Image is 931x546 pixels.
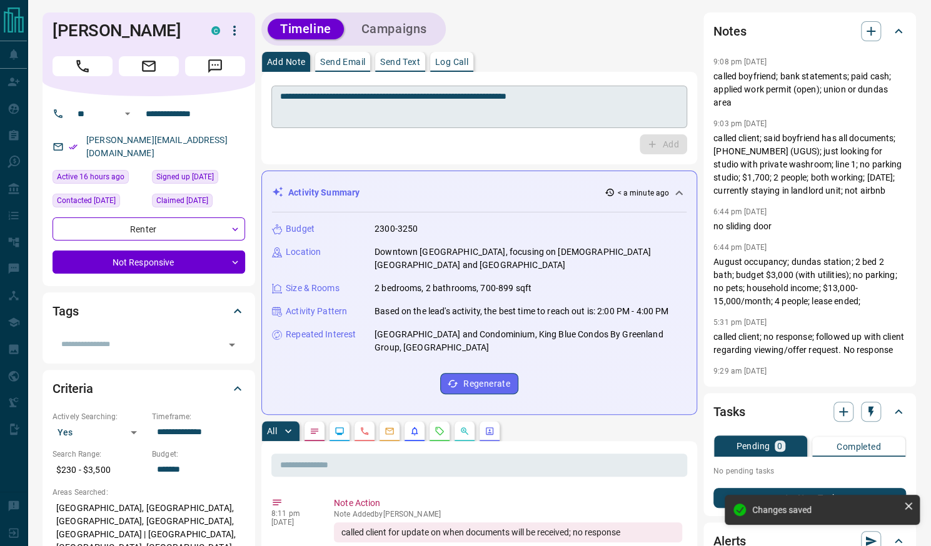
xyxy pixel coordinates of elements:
button: Timeline [268,19,344,39]
div: Thu May 29 2025 [53,194,146,211]
svg: Lead Browsing Activity [335,426,345,436]
p: Budget: [152,449,245,460]
p: Downtown [GEOGRAPHIC_DATA], focusing on [DEMOGRAPHIC_DATA][GEOGRAPHIC_DATA] and [GEOGRAPHIC_DATA] [375,246,687,272]
div: Activity Summary< a minute ago [272,181,687,204]
svg: Email Verified [69,142,78,151]
p: Repeated Interest [286,328,356,341]
h2: Tags [53,301,78,321]
p: Size & Rooms [286,282,340,295]
p: Timeframe: [152,411,245,422]
div: Yes [53,422,146,442]
p: No pending tasks [713,462,906,480]
span: Call [53,56,113,76]
span: Message [185,56,245,76]
span: Active 16 hours ago [57,171,124,183]
svg: Opportunities [460,426,470,436]
h2: Notes [713,21,746,41]
span: Signed up [DATE] [156,171,214,183]
div: condos.ca [211,26,220,35]
div: Tasks [713,397,906,427]
p: Budget [286,222,315,236]
div: called client for update on when documents will be received; no response [334,522,682,542]
h1: [PERSON_NAME] [53,21,193,41]
p: Note Added by [PERSON_NAME] [334,510,682,519]
div: Thu May 29 2025 [152,194,245,211]
p: Actively Searching: [53,411,146,422]
p: no sliding door [713,220,906,233]
p: 6:44 pm [DATE] [713,243,767,252]
svg: Agent Actions [485,426,495,436]
p: $230 - $3,500 [53,460,146,480]
p: Activity Pattern [286,305,347,318]
svg: Calls [360,426,370,436]
div: Notes [713,16,906,46]
svg: Notes [309,426,320,436]
div: Renter [53,217,245,241]
p: called client; no response; followed up with client regarding viewing/offer request. No response [713,330,906,357]
span: Email [119,56,179,76]
button: Open [120,106,135,121]
p: Note Action [334,497,682,510]
div: Criteria [53,374,245,404]
svg: Emails [385,426,395,436]
svg: Requests [435,426,445,436]
a: [PERSON_NAME][EMAIL_ADDRESS][DOMAIN_NAME] [86,135,228,158]
p: 9:03 pm [DATE] [713,119,767,128]
p: called boyfriend; bank statements; paid cash; applied work permit (open); union or dundas area [713,70,906,109]
p: Log Call [435,57,468,66]
p: called client; said boyfriend has all documents; [PHONE_NUMBER] (UGUS); just looking for studio w... [713,132,906,197]
button: New Task [713,488,906,508]
p: 2300-3250 [375,222,418,236]
span: Claimed [DATE] [156,194,208,207]
p: 6:44 pm [DATE] [713,207,767,216]
p: Send Email [320,57,365,66]
p: Based on the lead's activity, the best time to reach out is: 2:00 PM - 4:00 PM [375,305,668,318]
span: Contacted [DATE] [57,194,116,207]
p: 5:31 pm [DATE] [713,318,767,327]
div: Tags [53,296,245,326]
div: Changes saved [752,505,898,515]
button: Regenerate [440,373,518,394]
div: Not Responsive [53,251,245,274]
p: Completed [837,442,881,451]
p: 9:08 pm [DATE] [713,57,767,66]
p: 0 [777,442,782,450]
p: [GEOGRAPHIC_DATA] and Condominium, King Blue Condos By Greenland Group, [GEOGRAPHIC_DATA] [375,328,687,354]
p: Activity Summary [288,186,360,199]
h2: Tasks [713,402,745,422]
p: 8:11 pm [271,509,315,518]
p: 2 bedrooms, 2 bathrooms, 700-899 sqft [375,282,531,295]
p: Areas Searched: [53,487,245,498]
svg: Listing Alerts [410,426,420,436]
p: Location [286,246,321,259]
button: Campaigns [349,19,440,39]
p: August occupancy; dundas station; 2 bed 2 bath; budget $3,000 (with utilities); no parking; no pe... [713,256,906,308]
div: Sat Aug 16 2025 [53,170,146,187]
p: All [267,427,277,435]
p: Search Range: [53,449,146,460]
p: Add Note [267,57,305,66]
p: [DATE] [271,518,315,527]
p: Pending [736,442,770,450]
h2: Criteria [53,379,93,399]
p: 9:29 am [DATE] [713,367,767,375]
div: Thu May 29 2025 [152,170,245,187]
p: < a minute ago [617,187,669,199]
button: Open [223,336,241,354]
p: Send Text [380,57,420,66]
